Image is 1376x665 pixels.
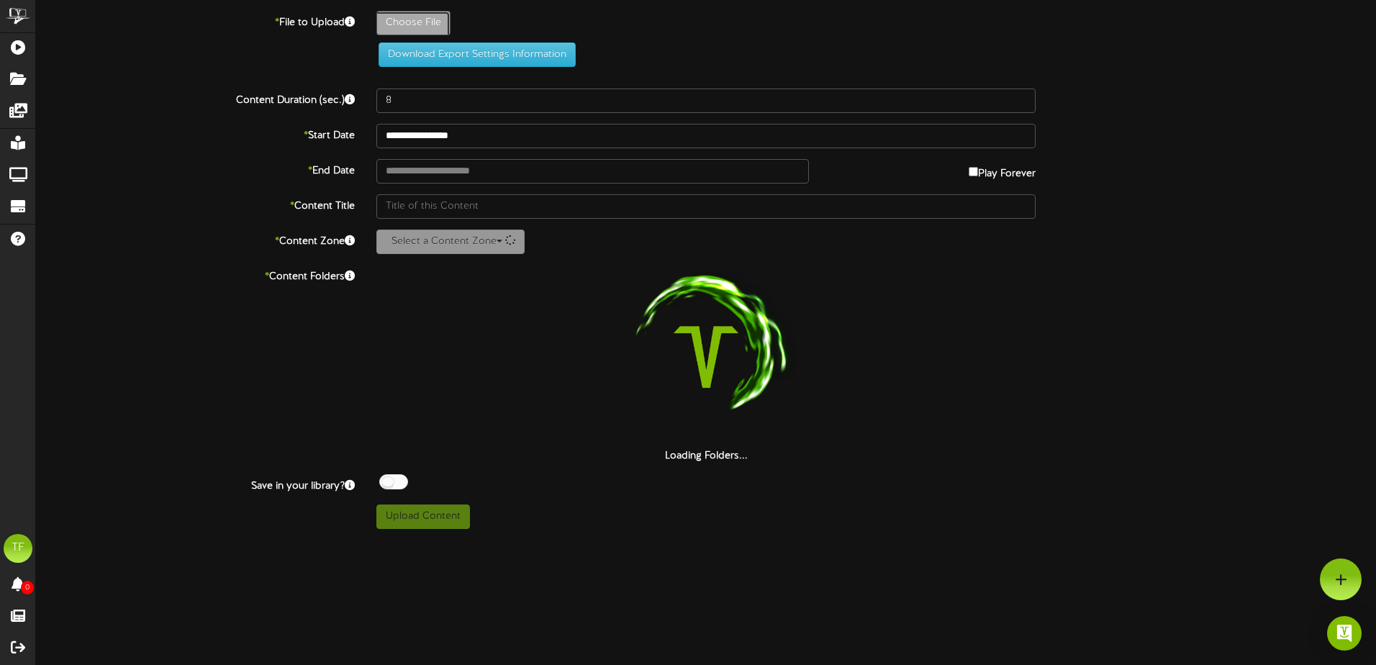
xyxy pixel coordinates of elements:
[614,265,798,449] img: loading-spinner-1.png
[25,230,366,249] label: Content Zone
[1327,616,1362,651] div: Open Intercom Messenger
[21,581,34,594] span: 0
[376,194,1036,219] input: Title of this Content
[379,42,576,67] button: Download Export Settings Information
[25,474,366,494] label: Save in your library?
[371,49,576,60] a: Download Export Settings Information
[25,265,366,284] label: Content Folders
[25,159,366,178] label: End Date
[969,167,978,176] input: Play Forever
[376,230,525,254] button: Select a Content Zone
[25,124,366,143] label: Start Date
[25,89,366,108] label: Content Duration (sec.)
[25,11,366,30] label: File to Upload
[665,451,748,461] strong: Loading Folders...
[969,159,1036,181] label: Play Forever
[376,505,470,529] button: Upload Content
[25,194,366,214] label: Content Title
[4,534,32,563] div: TF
